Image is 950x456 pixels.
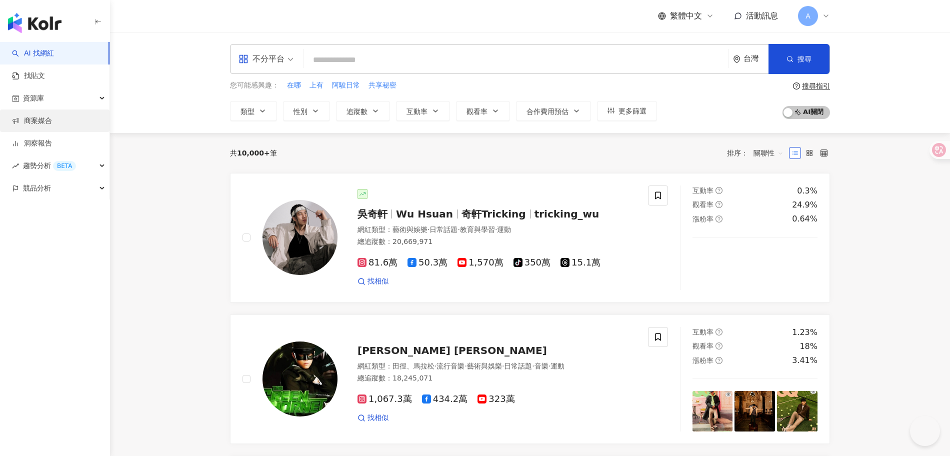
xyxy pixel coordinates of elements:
span: 合作費用預估 [526,107,568,115]
span: 更多篩選 [618,107,646,115]
div: BETA [53,161,76,171]
span: 81.6萬 [357,257,397,268]
a: 找相似 [357,276,388,286]
span: tricking_wu [534,208,599,220]
img: post-image [777,391,817,431]
img: logo [8,13,61,33]
span: 15.1萬 [560,257,600,268]
div: 0.3% [797,185,817,196]
span: 日常話題 [504,362,532,370]
span: 活動訊息 [746,11,778,20]
button: 在哪 [286,80,301,91]
span: 漲粉率 [692,356,713,364]
span: 觀看率 [692,342,713,350]
span: 觀看率 [466,107,487,115]
span: 資源庫 [23,87,44,109]
div: 1.23% [792,327,817,338]
span: 搜尋 [797,55,811,63]
span: · [457,225,459,233]
button: 共享秘密 [368,80,397,91]
span: 競品分析 [23,177,51,199]
span: 類型 [240,107,254,115]
span: · [464,362,466,370]
span: 田徑、馬拉松 [392,362,434,370]
span: 追蹤數 [346,107,367,115]
a: searchAI 找網紅 [12,48,54,58]
span: question-circle [715,342,722,349]
span: 1,570萬 [457,257,503,268]
iframe: Help Scout Beacon - Open [910,416,940,446]
span: question-circle [715,201,722,208]
span: 漲粉率 [692,215,713,223]
div: 總追蹤數 ： 18,245,071 [357,373,636,383]
span: 找相似 [367,413,388,423]
img: post-image [734,249,775,290]
span: environment [733,55,740,63]
span: 共享秘密 [368,80,396,90]
span: rise [12,162,19,169]
div: 0.64% [792,213,817,224]
span: 藝術與娛樂 [467,362,502,370]
span: 繁體中文 [670,10,702,21]
span: question-circle [715,328,722,335]
img: post-image [692,249,733,290]
span: question-circle [715,187,722,194]
button: 更多篩選 [597,101,657,121]
span: appstore [238,54,248,64]
span: 互動率 [406,107,427,115]
button: 性別 [283,101,330,121]
span: 您可能感興趣： [230,80,279,90]
button: 阿駿日常 [331,80,360,91]
span: A [805,10,810,21]
span: 教育與學習 [460,225,495,233]
span: 日常話題 [429,225,457,233]
div: 24.9% [792,199,817,210]
span: 找相似 [367,276,388,286]
span: 10,000+ [237,149,270,157]
img: KOL Avatar [262,200,337,275]
span: question-circle [715,215,722,222]
button: 追蹤數 [336,101,390,121]
span: 藝術與娛樂 [392,225,427,233]
span: [PERSON_NAME] [PERSON_NAME] [357,344,547,356]
span: question-circle [793,82,800,89]
span: · [434,362,436,370]
span: 互動率 [692,186,713,194]
span: 音樂 [534,362,548,370]
span: 性別 [293,107,307,115]
span: 趨勢分析 [23,154,76,177]
a: KOL Avatar[PERSON_NAME] [PERSON_NAME]網紅類型：田徑、馬拉松·流行音樂·藝術與娛樂·日常話題·音樂·運動總追蹤數：18,245,0711,067.3萬434.... [230,314,830,444]
button: 類型 [230,101,277,121]
span: 運動 [497,225,511,233]
span: · [502,362,504,370]
span: 阿駿日常 [332,80,360,90]
a: 商案媒合 [12,116,52,126]
a: 找貼文 [12,71,45,81]
span: 奇軒Tricking [461,208,526,220]
div: 排序： [727,145,789,161]
div: 18% [799,341,817,352]
span: · [548,362,550,370]
div: 不分平台 [238,51,284,67]
button: 合作費用預估 [516,101,591,121]
span: 流行音樂 [436,362,464,370]
div: 搜尋指引 [802,82,830,90]
div: 3.41% [792,355,817,366]
div: 總追蹤數 ： 20,669,971 [357,237,636,247]
div: 共 筆 [230,149,277,157]
img: post-image [692,391,733,431]
span: · [495,225,497,233]
div: 台灣 [743,54,768,63]
img: post-image [734,391,775,431]
span: 關聯性 [753,145,783,161]
div: 網紅類型 ： [357,225,636,235]
img: KOL Avatar [262,341,337,416]
span: 1,067.3萬 [357,394,412,404]
span: 在哪 [287,80,301,90]
button: 搜尋 [768,44,829,74]
a: 找相似 [357,413,388,423]
span: 互動率 [692,328,713,336]
span: question-circle [715,357,722,364]
span: 50.3萬 [407,257,447,268]
span: · [427,225,429,233]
